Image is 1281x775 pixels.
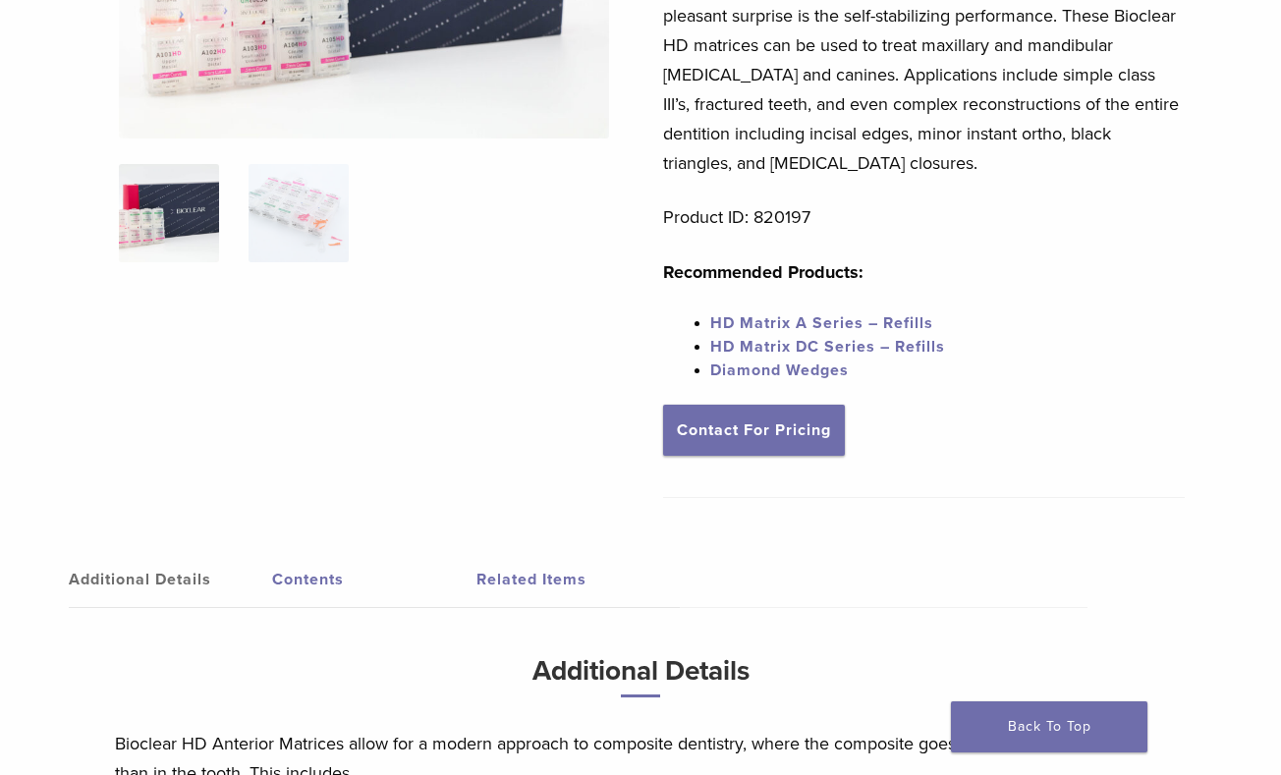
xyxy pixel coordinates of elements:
[710,313,933,333] a: HD Matrix A Series – Refills
[951,701,1147,752] a: Back To Top
[710,337,945,357] a: HD Matrix DC Series – Refills
[119,164,219,262] img: IMG_8088-1-324x324.jpg
[663,202,1185,232] p: Product ID: 820197
[115,647,1166,713] h3: Additional Details
[476,552,680,607] a: Related Items
[69,552,272,607] a: Additional Details
[272,552,475,607] a: Contents
[249,164,349,262] img: Complete HD Anterior Kit - Image 2
[663,405,845,456] a: Contact For Pricing
[710,360,849,380] a: Diamond Wedges
[663,261,863,283] strong: Recommended Products:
